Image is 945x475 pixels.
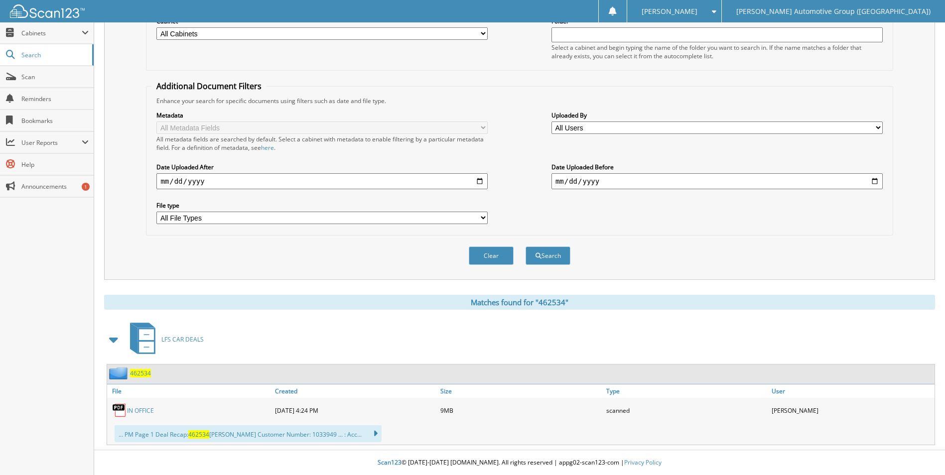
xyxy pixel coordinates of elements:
button: Search [526,246,570,265]
div: [PERSON_NAME] [769,400,935,420]
a: User [769,384,935,398]
span: [PERSON_NAME] [642,8,697,14]
span: Scan123 [378,458,402,467]
a: 462534 [130,369,151,377]
a: Privacy Policy [624,458,662,467]
span: Announcements [21,182,89,191]
a: Type [604,384,769,398]
a: here [261,143,274,152]
label: Date Uploaded Before [551,163,883,171]
button: Clear [469,246,514,265]
span: Bookmarks [21,117,89,125]
div: [DATE] 4:24 PM [272,400,438,420]
div: 1 [82,183,90,191]
iframe: Chat Widget [895,427,945,475]
input: end [551,173,883,189]
span: Help [21,160,89,169]
a: Size [438,384,603,398]
span: Cabinets [21,29,82,37]
a: Created [272,384,438,398]
span: LFS CAR DEALS [161,335,204,344]
div: Select a cabinet and begin typing the name of the folder you want to search in. If the name match... [551,43,883,60]
span: Reminders [21,95,89,103]
img: scan123-logo-white.svg [10,4,85,18]
img: PDF.png [112,403,127,418]
input: start [156,173,488,189]
div: Enhance your search for specific documents using filters such as date and file type. [151,97,887,105]
span: Search [21,51,87,59]
span: 462534 [188,430,209,439]
span: [PERSON_NAME] Automotive Group ([GEOGRAPHIC_DATA]) [736,8,931,14]
label: Uploaded By [551,111,883,119]
span: Scan [21,73,89,81]
img: folder2.png [109,367,130,379]
div: scanned [604,400,769,420]
div: © [DATE]-[DATE] [DOMAIN_NAME]. All rights reserved | appg02-scan123-com | [94,451,945,475]
label: File type [156,201,488,210]
div: Matches found for "462534" [104,295,935,310]
div: All metadata fields are searched by default. Select a cabinet with metadata to enable filtering b... [156,135,488,152]
a: IN OFFICE [127,406,154,415]
span: User Reports [21,138,82,147]
a: File [107,384,272,398]
label: Date Uploaded After [156,163,488,171]
a: LFS CAR DEALS [124,320,204,359]
div: ... PM Page 1 Deal Recap: [PERSON_NAME] Customer Number: 1033949 ... : Acc... [115,425,382,442]
label: Metadata [156,111,488,119]
div: 9MB [438,400,603,420]
legend: Additional Document Filters [151,81,267,92]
